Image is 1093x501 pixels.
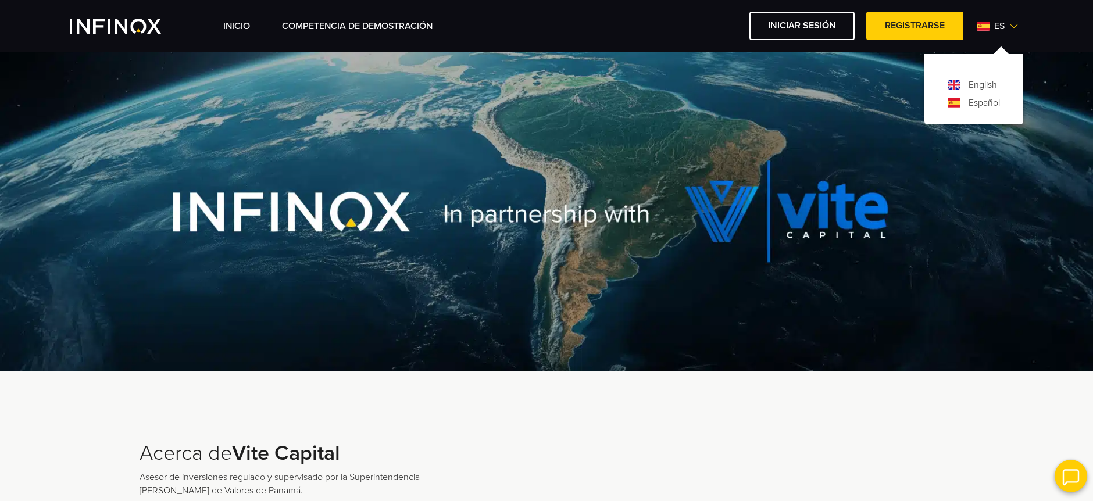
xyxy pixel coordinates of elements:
img: open convrs live chat [1055,460,1087,492]
a: Language [969,78,997,92]
a: Iniciar sesión [749,12,855,40]
a: Registrarse [866,12,963,40]
a: Competencia de Demostración [282,19,433,33]
p: Asesor de inversiones regulado y supervisado por la Superintendencia [PERSON_NAME] de Valores de ... [140,471,465,498]
span: es [990,19,1009,33]
a: INFINOX Vite [70,19,188,34]
a: INICIO [223,19,250,33]
h3: Acerca de [140,441,465,466]
strong: Vite Capital [232,441,340,466]
a: Language [969,96,1000,110]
